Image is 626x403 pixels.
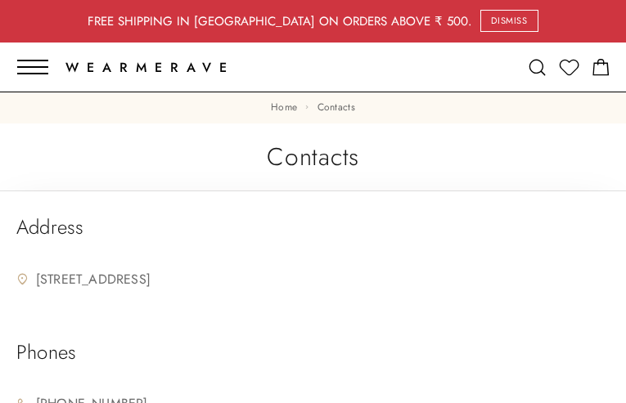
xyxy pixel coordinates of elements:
[16,216,84,239] div: Address
[271,100,297,114] a: Home
[65,61,235,74] span: Wearmerave
[32,267,151,292] span: [STREET_ADDRESS]
[318,100,355,114] span: Contacts
[16,341,76,364] div: Phones
[65,51,227,83] a: Wearmerave
[480,10,538,32] a: Dismiss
